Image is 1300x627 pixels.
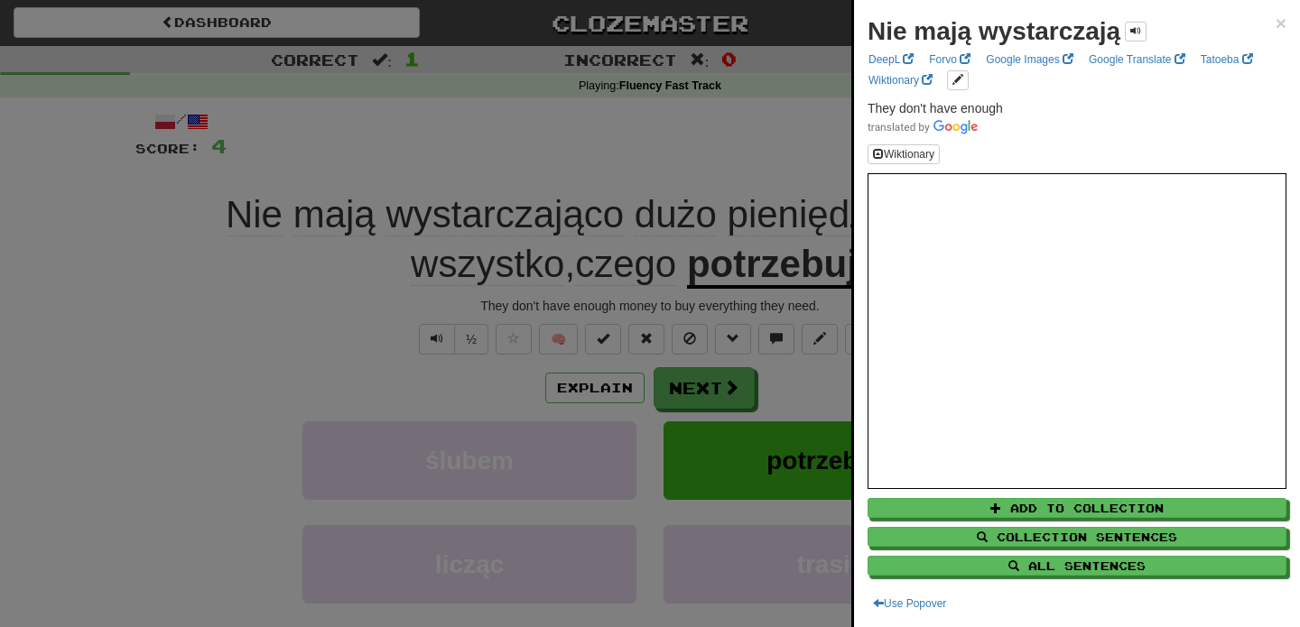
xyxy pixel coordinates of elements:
a: Google Images [980,50,1079,69]
button: Collection Sentences [868,527,1286,547]
a: Wiktionary [863,70,938,90]
span: × [1276,13,1286,33]
strong: Nie mają wystarczają [868,17,1120,45]
button: Close [1276,14,1286,32]
img: Color short [868,120,978,134]
a: DeepL [863,50,919,69]
button: Wiktionary [868,144,940,164]
button: All Sentences [868,556,1286,576]
button: Use Popover [868,594,952,613]
button: edit links [947,70,969,90]
a: Tatoeba [1195,50,1258,69]
span: They don't have enough [868,101,1003,115]
a: Google Translate [1083,50,1191,69]
button: Add to Collection [868,498,1286,518]
a: Forvo [924,50,976,69]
